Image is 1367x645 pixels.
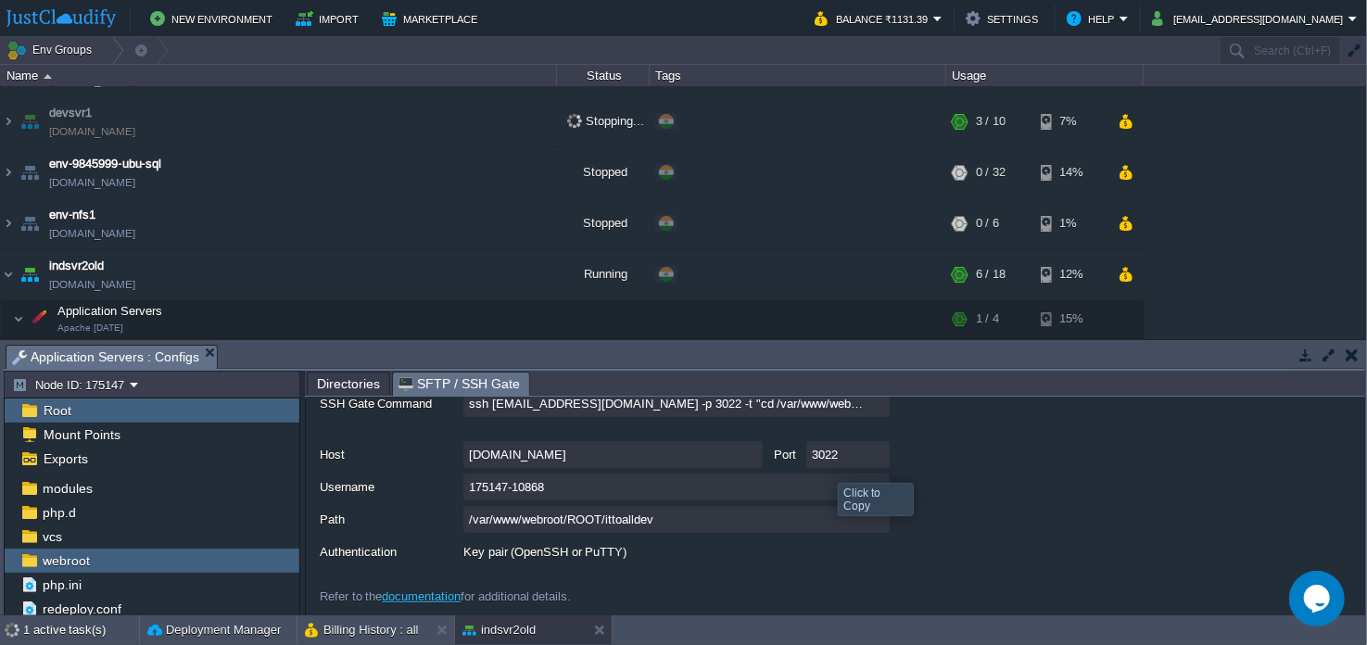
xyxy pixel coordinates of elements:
[49,257,104,275] a: indsvr2old
[976,96,1006,146] div: 3 / 10
[320,441,462,464] label: Host
[1041,300,1101,337] div: 15%
[49,155,161,173] a: env-9845999-ubu-sql
[17,249,43,299] img: AMDAwAAAACH5BAEAAAAALAAAAAABAAEAAAICRAEAOw==
[39,338,50,367] img: AMDAwAAAACH5BAEAAAAALAAAAAABAAEAAAICRAEAOw==
[462,621,536,639] button: indsvr2old
[49,122,135,141] a: [DOMAIN_NAME]
[1041,198,1101,248] div: 1%
[463,538,890,565] div: Key pair (OpenSSH or PuTTY)
[1041,338,1101,367] div: 15%
[767,441,803,464] label: Port
[49,275,135,294] a: [DOMAIN_NAME]
[150,7,278,30] button: New Environment
[976,147,1006,197] div: 0 / 32
[651,65,945,86] div: Tags
[50,338,76,367] img: AMDAwAAAACH5BAEAAAAALAAAAAABAAEAAAICRAEAOw==
[976,300,999,337] div: 1 / 4
[399,373,520,396] span: SFTP / SSH Gate
[976,198,999,248] div: 0 / 6
[25,300,51,337] img: AMDAwAAAACH5BAEAAAAALAAAAAABAAEAAAICRAEAOw==
[1067,7,1120,30] button: Help
[557,198,650,248] div: Stopped
[1041,147,1101,197] div: 14%
[44,74,52,79] img: AMDAwAAAACH5BAEAAAAALAAAAAABAAEAAAICRAEAOw==
[1041,96,1101,146] div: 7%
[23,615,139,645] div: 1 active task(s)
[1152,7,1348,30] button: [EMAIL_ADDRESS][DOMAIN_NAME]
[39,552,93,569] a: webroot
[40,426,123,443] a: Mount Points
[40,450,91,467] a: Exports
[1,198,16,248] img: AMDAwAAAACH5BAEAAAAALAAAAAABAAEAAAICRAEAOw==
[815,7,933,30] button: Balance ₹1131.39
[56,304,165,318] a: Application ServersApache [DATE]
[17,198,43,248] img: AMDAwAAAACH5BAEAAAAALAAAAAABAAEAAAICRAEAOw==
[305,621,419,639] button: Billing History : all
[17,96,43,146] img: AMDAwAAAACH5BAEAAAAALAAAAAABAAEAAAICRAEAOw==
[1,96,16,146] img: AMDAwAAAACH5BAEAAAAALAAAAAABAAEAAAICRAEAOw==
[567,114,645,128] span: Stopping...
[6,9,116,28] img: JustCloudify
[39,576,84,593] a: php.ini
[12,346,199,369] span: Application Servers : Configs
[558,65,649,86] div: Status
[976,249,1006,299] div: 6 / 18
[1041,249,1101,299] div: 12%
[557,147,650,197] div: Stopped
[49,206,95,224] a: env-nfs1
[966,7,1044,30] button: Settings
[320,571,890,603] div: Refer to the for additional details.
[976,338,995,367] div: 1 / 4
[13,300,24,337] img: AMDAwAAAACH5BAEAAAAALAAAAAABAAEAAAICRAEAOw==
[382,7,483,30] button: Marketplace
[320,506,462,529] label: Path
[12,376,130,393] button: Node ID: 175147
[2,65,556,86] div: Name
[382,589,461,603] a: documentation
[843,487,908,512] div: Click to Copy
[17,147,43,197] img: AMDAwAAAACH5BAEAAAAALAAAAAABAAEAAAICRAEAOw==
[49,104,92,122] a: devsvr1
[6,37,98,63] button: Env Groups
[39,528,65,545] a: vcs
[557,249,650,299] div: Running
[39,504,79,521] a: php.d
[320,474,462,497] label: Username
[320,390,462,413] label: SSH Gate Command
[40,402,74,419] a: Root
[57,322,123,334] span: Apache [DATE]
[39,601,124,617] a: redeploy.conf
[56,303,165,319] span: Application Servers
[1,249,16,299] img: AMDAwAAAACH5BAEAAAAALAAAAAABAAEAAAICRAEAOw==
[296,7,365,30] button: Import
[147,621,281,639] button: Deployment Manager
[49,173,135,192] span: [DOMAIN_NAME]
[39,480,95,497] a: modules
[1289,571,1348,626] iframe: chat widget
[320,538,462,562] label: Authentication
[1,147,16,197] img: AMDAwAAAACH5BAEAAAAALAAAAAABAAEAAAICRAEAOw==
[947,65,1143,86] div: Usage
[317,373,380,395] span: Directories
[49,224,135,243] span: [DOMAIN_NAME]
